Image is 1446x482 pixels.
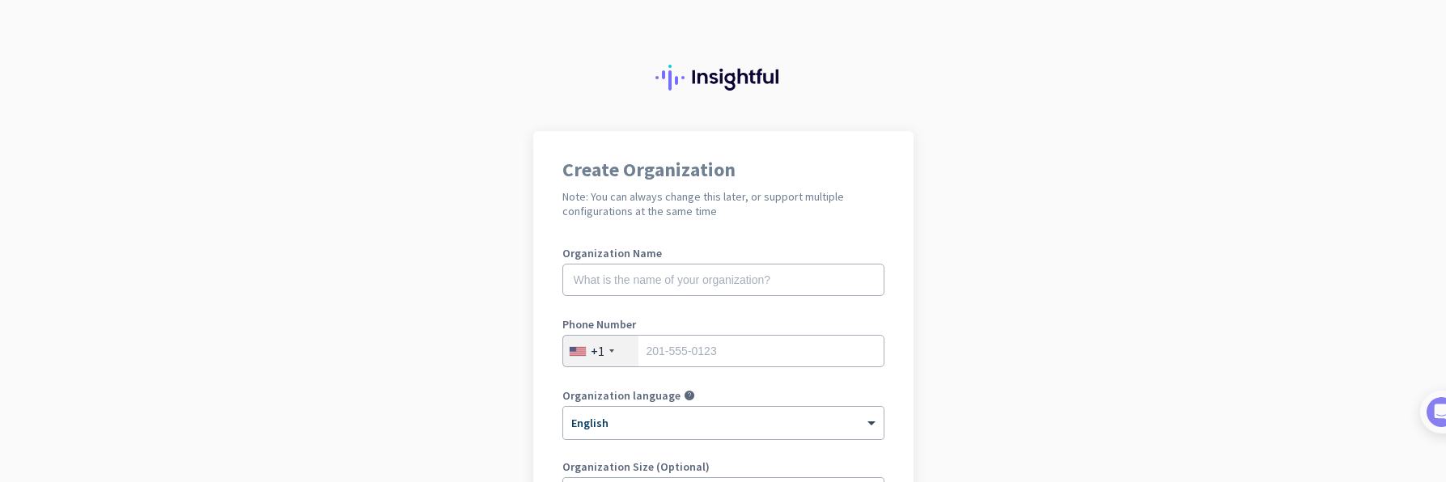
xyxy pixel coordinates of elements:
[655,65,791,91] img: Insightful
[562,264,884,296] input: What is the name of your organization?
[562,189,884,218] h2: Note: You can always change this later, or support multiple configurations at the same time
[562,160,884,180] h1: Create Organization
[562,335,884,367] input: 201-555-0123
[562,390,681,401] label: Organization language
[562,247,884,259] label: Organization Name
[591,343,604,359] div: +1
[562,461,884,472] label: Organization Size (Optional)
[684,390,695,401] i: help
[562,319,884,330] label: Phone Number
